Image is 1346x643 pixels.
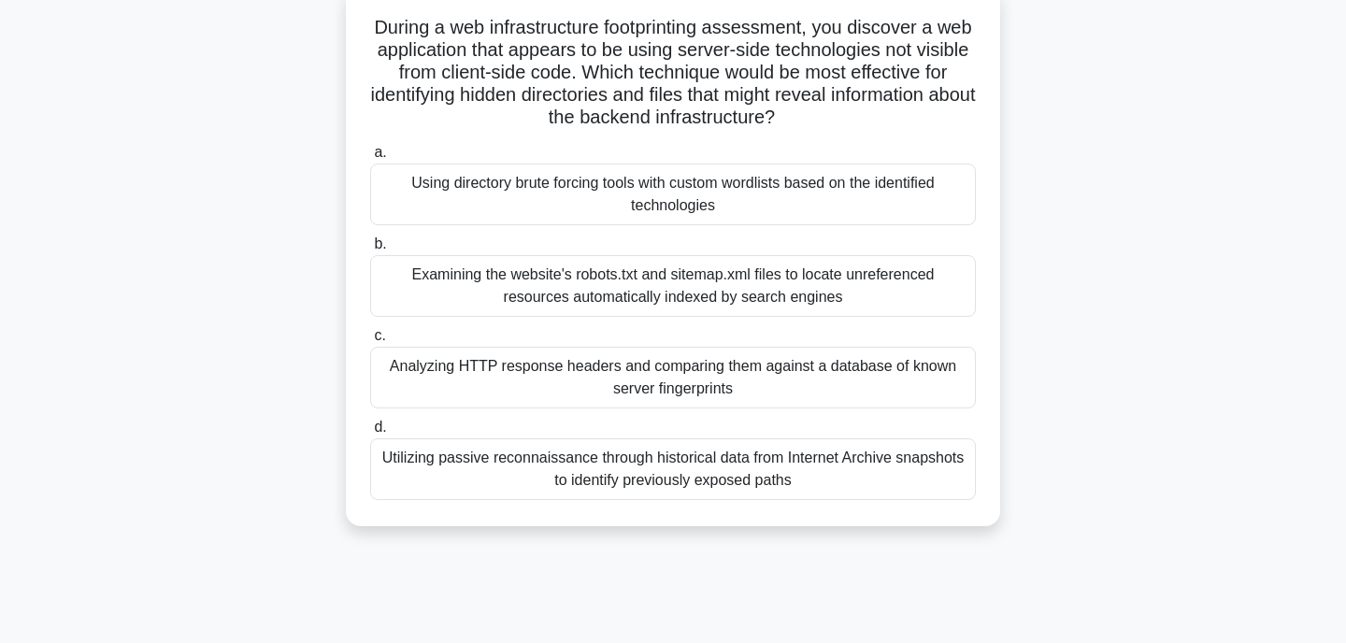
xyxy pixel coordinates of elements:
h5: During a web infrastructure footprinting assessment, you discover a web application that appears ... [368,16,978,130]
span: d. [374,419,386,435]
div: Analyzing HTTP response headers and comparing them against a database of known server fingerprints [370,347,976,408]
span: c. [374,327,385,343]
span: b. [374,236,386,251]
div: Using directory brute forcing tools with custom wordlists based on the identified technologies [370,164,976,225]
span: a. [374,144,386,160]
div: Examining the website's robots.txt and sitemap.xml files to locate unreferenced resources automat... [370,255,976,317]
div: Utilizing passive reconnaissance through historical data from Internet Archive snapshots to ident... [370,438,976,500]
